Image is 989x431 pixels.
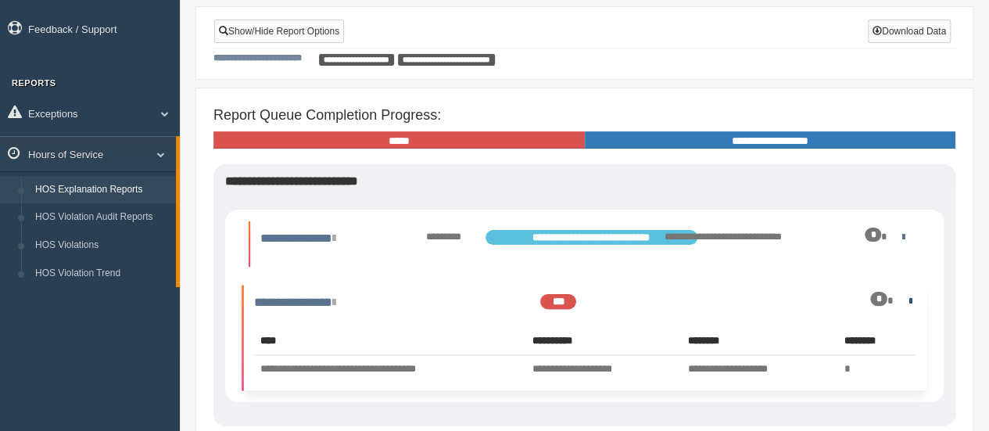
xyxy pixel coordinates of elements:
h4: Report Queue Completion Progress: [213,108,955,124]
a: HOS Violation Trend [28,260,176,288]
a: HOS Violation Audit Reports [28,203,176,232]
button: Download Data [868,20,951,43]
a: HOS Violations [28,232,176,260]
li: Expand [242,286,926,391]
li: Expand [249,221,920,267]
a: Show/Hide Report Options [214,20,344,43]
a: HOS Explanation Reports [28,176,176,204]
